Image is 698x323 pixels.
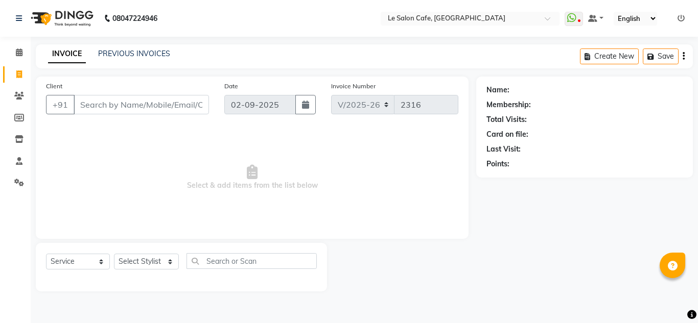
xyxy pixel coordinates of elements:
div: Card on file: [486,129,528,140]
button: Save [643,48,679,64]
div: Points: [486,159,509,169]
label: Date [224,82,238,91]
button: +91 [46,95,75,114]
div: Membership: [486,100,531,110]
input: Search by Name/Mobile/Email/Code [74,95,209,114]
img: logo [26,4,96,33]
label: Client [46,82,62,91]
div: Total Visits: [486,114,527,125]
label: Invoice Number [331,82,376,91]
b: 08047224946 [112,4,157,33]
span: Select & add items from the list below [46,127,458,229]
button: Create New [580,48,639,64]
a: PREVIOUS INVOICES [98,49,170,58]
div: Last Visit: [486,144,521,155]
div: Name: [486,85,509,95]
a: INVOICE [48,45,86,63]
input: Search or Scan [187,253,317,269]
